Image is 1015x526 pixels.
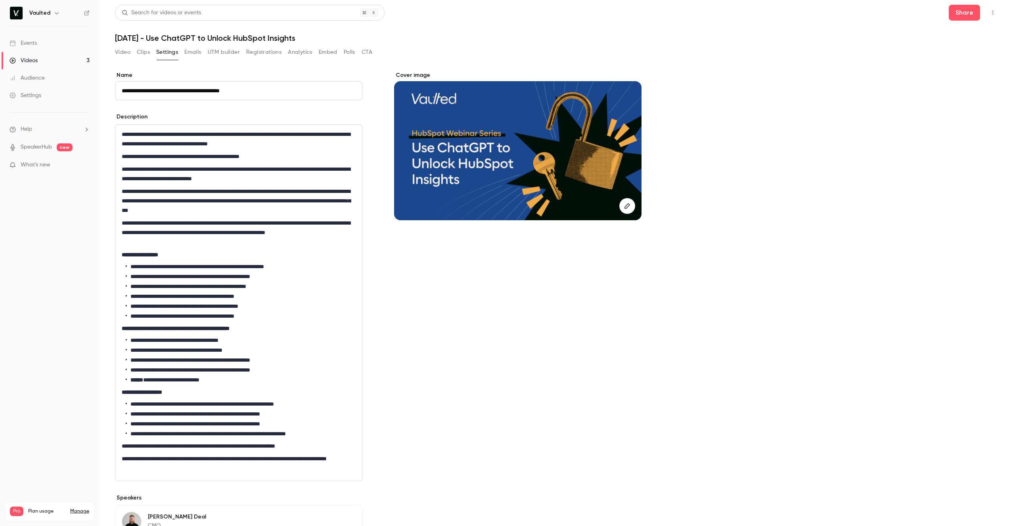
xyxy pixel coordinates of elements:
[10,57,38,65] div: Videos
[28,508,65,515] span: Plan usage
[21,143,52,151] a: SpeakerHub
[115,494,362,502] p: Speakers
[70,508,89,515] a: Manage
[148,513,311,521] p: [PERSON_NAME] Deal
[986,6,999,19] button: Top Bar Actions
[394,71,642,79] label: Cover image
[29,9,50,17] h6: Vaulted
[122,9,201,17] div: Search for videos or events
[208,46,240,59] button: UTM builder
[115,125,362,481] div: editor
[288,46,312,59] button: Analytics
[57,143,73,151] span: new
[21,125,32,133] span: Help
[115,113,147,121] label: Description
[10,91,41,99] div: Settings
[246,46,282,59] button: Registrations
[184,46,201,59] button: Emails
[115,71,362,79] label: Name
[115,46,130,59] button: Video
[115,33,999,43] h1: [DATE] - Use ChatGPT to Unlock HubSpot Insights
[10,125,90,133] li: help-dropdown-opener
[362,46,372,59] button: CTA
[344,46,355,59] button: Polls
[319,46,337,59] button: Embed
[10,7,23,19] img: Vaulted
[10,507,23,516] span: Pro
[156,46,178,59] button: Settings
[137,46,150,59] button: Clips
[10,74,45,82] div: Audience
[949,5,980,21] button: Share
[10,39,37,47] div: Events
[21,161,50,169] span: What's new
